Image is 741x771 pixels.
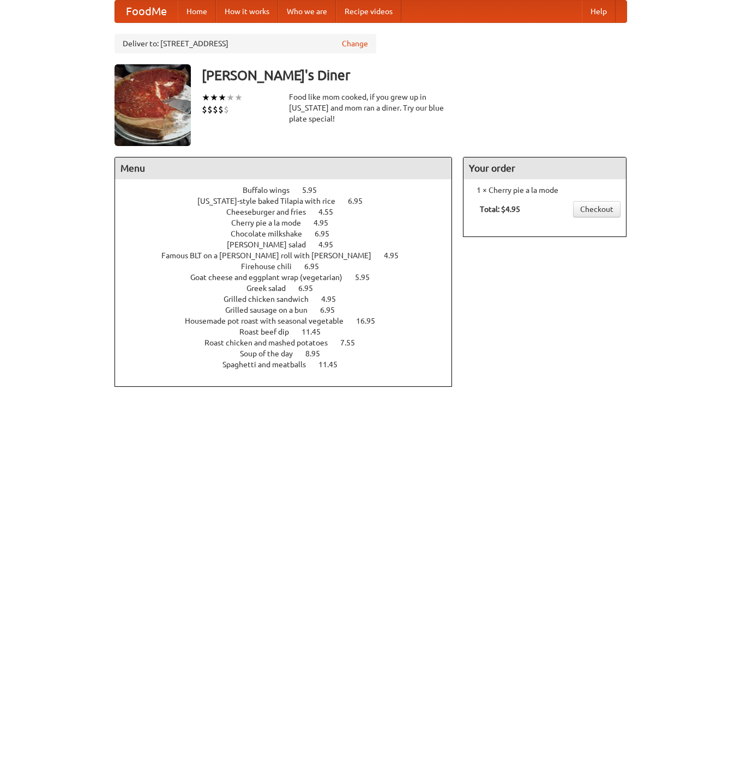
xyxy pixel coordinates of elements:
[225,306,318,314] span: Grilled sausage on a bun
[340,338,366,347] span: 7.55
[243,186,300,195] span: Buffalo wings
[222,360,317,369] span: Spaghetti and meatballs
[115,34,376,53] div: Deliver to: [STREET_ADDRESS]
[582,1,616,22] a: Help
[222,360,358,369] a: Spaghetti and meatballs 11.45
[213,104,218,116] li: $
[227,240,353,249] a: [PERSON_NAME] salad 4.95
[202,64,627,86] h3: [PERSON_NAME]'s Diner
[202,92,210,104] li: ★
[469,185,620,196] li: 1 × Cherry pie a la mode
[190,273,353,282] span: Goat cheese and eggplant wrap (vegetarian)
[320,306,346,314] span: 6.95
[384,251,409,260] span: 4.95
[185,317,395,325] a: Housemade pot roast with seasonal vegetable 16.95
[178,1,216,22] a: Home
[161,251,382,260] span: Famous BLT on a [PERSON_NAME] roll with [PERSON_NAME]
[573,201,620,217] a: Checkout
[342,38,368,49] a: Change
[246,284,297,293] span: Greek salad
[231,229,350,238] a: Chocolate milkshake 6.95
[246,284,333,293] a: Greek salad 6.95
[463,157,626,179] h4: Your order
[224,295,320,303] span: Grilled chicken sandwich
[348,197,373,205] span: 6.95
[305,349,331,358] span: 8.95
[315,229,340,238] span: 6.95
[241,262,303,271] span: Firehouse chili
[240,349,340,358] a: Soup of the day 8.95
[115,64,191,146] img: angular.jpg
[289,92,453,124] div: Food like mom cooked, if you grew up in [US_STATE] and mom ran a diner. Try our blue plate special!
[302,186,328,195] span: 5.95
[218,104,224,116] li: $
[115,157,452,179] h4: Menu
[218,92,226,104] li: ★
[314,218,339,227] span: 4.95
[226,92,234,104] li: ★
[302,327,332,336] span: 11.45
[224,104,229,116] li: $
[115,1,178,22] a: FoodMe
[204,338,375,347] a: Roast chicken and mashed potatoes 7.55
[190,273,390,282] a: Goat cheese and eggplant wrap (vegetarian) 5.95
[278,1,336,22] a: Who we are
[226,208,317,216] span: Cheeseburger and fries
[226,208,353,216] a: Cheeseburger and fries 4.55
[336,1,401,22] a: Recipe videos
[355,273,381,282] span: 5.95
[321,295,347,303] span: 4.95
[356,317,386,325] span: 16.95
[231,218,348,227] a: Cherry pie a la mode 4.95
[243,186,337,195] a: Buffalo wings 5.95
[202,104,207,116] li: $
[318,360,348,369] span: 11.45
[197,197,346,205] span: [US_STATE]-style baked Tilapia with rice
[318,240,344,249] span: 4.95
[240,349,304,358] span: Soup of the day
[239,327,341,336] a: Roast beef dip 11.45
[204,338,339,347] span: Roast chicken and mashed potatoes
[210,92,218,104] li: ★
[480,205,520,214] b: Total: $4.95
[225,306,355,314] a: Grilled sausage on a bun 6.95
[234,92,243,104] li: ★
[231,229,313,238] span: Chocolate milkshake
[216,1,278,22] a: How it works
[304,262,330,271] span: 6.95
[224,295,356,303] a: Grilled chicken sandwich 4.95
[318,208,344,216] span: 4.55
[197,197,383,205] a: [US_STATE]-style baked Tilapia with rice 6.95
[185,317,354,325] span: Housemade pot roast with seasonal vegetable
[161,251,419,260] a: Famous BLT on a [PERSON_NAME] roll with [PERSON_NAME] 4.95
[207,104,213,116] li: $
[241,262,339,271] a: Firehouse chili 6.95
[231,218,312,227] span: Cherry pie a la mode
[298,284,324,293] span: 6.95
[227,240,317,249] span: [PERSON_NAME] salad
[239,327,300,336] span: Roast beef dip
